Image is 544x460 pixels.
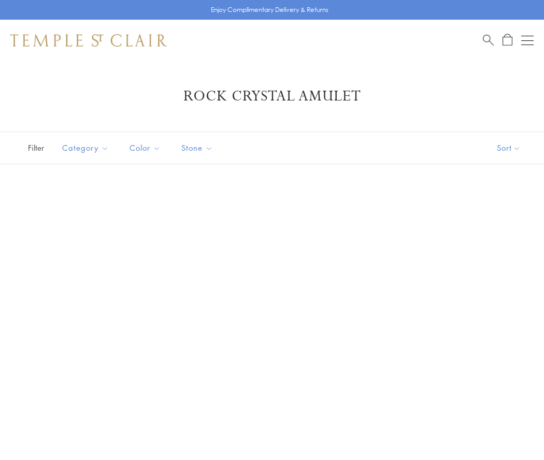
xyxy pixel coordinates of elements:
[474,132,544,164] button: Show sort by
[122,136,168,160] button: Color
[176,141,221,154] span: Stone
[521,34,534,47] button: Open navigation
[503,34,512,47] a: Open Shopping Bag
[124,141,168,154] span: Color
[26,87,518,106] h1: Rock Crystal Amulet
[54,136,117,160] button: Category
[10,34,167,47] img: Temple St. Clair
[211,5,328,15] p: Enjoy Complimentary Delivery & Returns
[57,141,117,154] span: Category
[174,136,221,160] button: Stone
[483,34,494,47] a: Search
